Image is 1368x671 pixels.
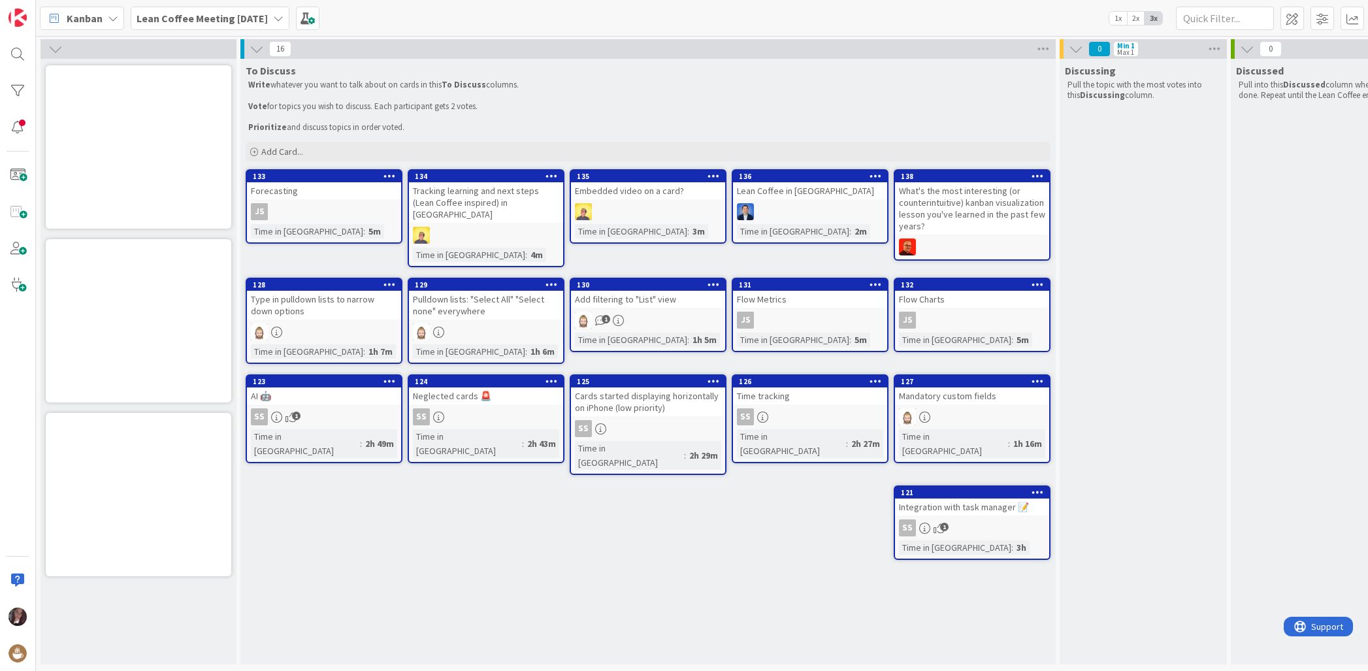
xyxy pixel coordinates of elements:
div: Rv [409,323,563,340]
span: Discussed [1236,64,1284,77]
div: Time in [GEOGRAPHIC_DATA] [737,333,849,347]
div: 121 [895,487,1049,499]
div: Time in [GEOGRAPHIC_DATA] [251,429,360,458]
div: Time in [GEOGRAPHIC_DATA] [737,429,846,458]
div: 129Pulldown lists: "Select All" "Select none" everywhere [409,279,563,319]
div: JS [251,203,268,220]
div: Flow Charts [895,291,1049,308]
div: 135 [571,171,725,182]
span: 1 [292,412,301,420]
div: 1h 6m [527,344,558,359]
span: 1x [1109,12,1127,25]
div: 126Time tracking [733,376,887,404]
span: 3x [1145,12,1162,25]
div: Time in [GEOGRAPHIC_DATA] [899,429,1008,458]
div: Time in [GEOGRAPHIC_DATA] [413,344,525,359]
div: 132 [901,280,1049,289]
span: 1 [602,315,610,323]
div: JS [733,312,887,329]
div: 128 [247,279,401,291]
div: 133 [253,172,401,181]
div: 3h [1013,540,1030,555]
span: 2x [1127,12,1145,25]
div: SS [575,420,592,437]
div: 128Type in pulldown lists to narrow down options [247,279,401,319]
div: 135Embedded video on a card? [571,171,725,199]
div: 5m [1013,333,1032,347]
div: 123 [247,376,401,387]
div: 129 [409,279,563,291]
div: Tracking learning and next steps (Lean Coffee inspired) in [GEOGRAPHIC_DATA] [409,182,563,223]
span: : [684,448,686,463]
img: Rv [899,408,916,425]
span: : [687,333,689,347]
strong: To Discuss [442,79,486,90]
div: CP [895,238,1049,255]
div: 5m [851,333,870,347]
div: 2m [851,224,870,238]
div: Add filtering to "List" view [571,291,725,308]
div: SS [737,408,754,425]
div: 4m [527,248,546,262]
div: 133Forecasting [247,171,401,199]
img: Rv [251,323,268,340]
img: JW [413,227,430,244]
span: : [360,436,362,451]
img: CP [899,238,916,255]
div: Max 1 [1117,49,1134,56]
div: JW [571,203,725,220]
p: Pull the topic with the most votes into this column. [1067,80,1219,101]
div: 135 [577,172,725,181]
div: 124 [409,376,563,387]
img: Visit kanbanzone.com [8,8,27,27]
div: 129 [415,280,563,289]
div: 132Flow Charts [895,279,1049,308]
div: 131Flow Metrics [733,279,887,308]
div: Time in [GEOGRAPHIC_DATA] [575,441,684,470]
div: 125Cards started displaying horizontally on iPhone (low priority) [571,376,725,416]
div: 5m [365,224,384,238]
div: 1h 16m [1010,436,1045,451]
div: SS [251,408,268,425]
div: Time tracking [733,387,887,404]
div: 127 [901,377,1049,386]
p: for topics you wish to discuss. Each participant gets 2 votes. [248,101,1048,112]
div: Rv [895,408,1049,425]
span: : [849,224,851,238]
div: 127 [895,376,1049,387]
div: Integration with task manager 📝 [895,499,1049,516]
div: 1h 7m [365,344,396,359]
div: Lean Coffee in [GEOGRAPHIC_DATA] [733,182,887,199]
div: Time in [GEOGRAPHIC_DATA] [413,429,522,458]
div: 123 [253,377,401,386]
img: Rv [413,323,430,340]
div: 128 [253,280,401,289]
div: 121 [901,488,1049,497]
div: 124 [415,377,563,386]
div: AI 🤖 [247,387,401,404]
div: Time in [GEOGRAPHIC_DATA] [899,333,1011,347]
div: Embedded video on a card? [571,182,725,199]
div: 3m [689,224,708,238]
span: : [1008,436,1010,451]
div: What's the most interesting (or counterintuitive) kanban visualization lesson you've learned in t... [895,182,1049,235]
img: avatar [8,644,27,663]
div: JS [247,203,401,220]
div: 131 [739,280,887,289]
div: SS [409,408,563,425]
div: Forecasting [247,182,401,199]
div: Time in [GEOGRAPHIC_DATA] [251,224,363,238]
div: Neglected cards 🚨 [409,387,563,404]
span: : [363,224,365,238]
div: 2h 43m [524,436,559,451]
div: 121Integration with task manager 📝 [895,487,1049,516]
div: Time in [GEOGRAPHIC_DATA] [575,333,687,347]
div: Flow Metrics [733,291,887,308]
span: Support [27,2,59,18]
div: Time in [GEOGRAPHIC_DATA] [413,248,525,262]
div: Time in [GEOGRAPHIC_DATA] [737,224,849,238]
div: 131 [733,279,887,291]
div: 134 [409,171,563,182]
div: 136 [733,171,887,182]
div: 133 [247,171,401,182]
